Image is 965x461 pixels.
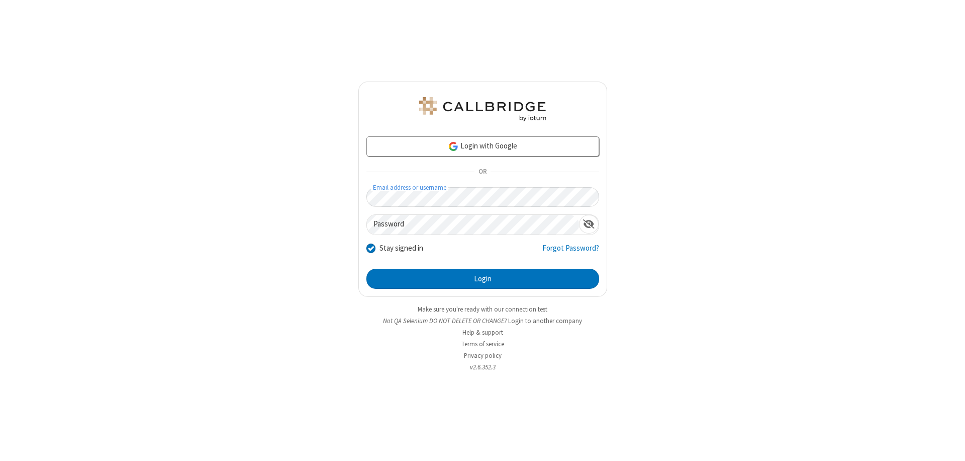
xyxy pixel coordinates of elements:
li: Not QA Selenium DO NOT DELETE OR CHANGE? [358,316,607,326]
button: Login to another company [508,316,582,326]
img: QA Selenium DO NOT DELETE OR CHANGE [417,97,548,121]
img: google-icon.png [448,141,459,152]
input: Email address or username [366,187,599,207]
a: Privacy policy [464,351,502,360]
li: v2.6.352.3 [358,362,607,372]
a: Terms of service [461,340,504,348]
input: Password [367,215,579,235]
button: Login [366,269,599,289]
span: OR [474,165,491,179]
a: Help & support [462,328,503,337]
div: Show password [579,215,599,234]
a: Login with Google [366,136,599,157]
a: Forgot Password? [542,243,599,262]
label: Stay signed in [379,243,423,254]
a: Make sure you're ready with our connection test [418,305,547,314]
